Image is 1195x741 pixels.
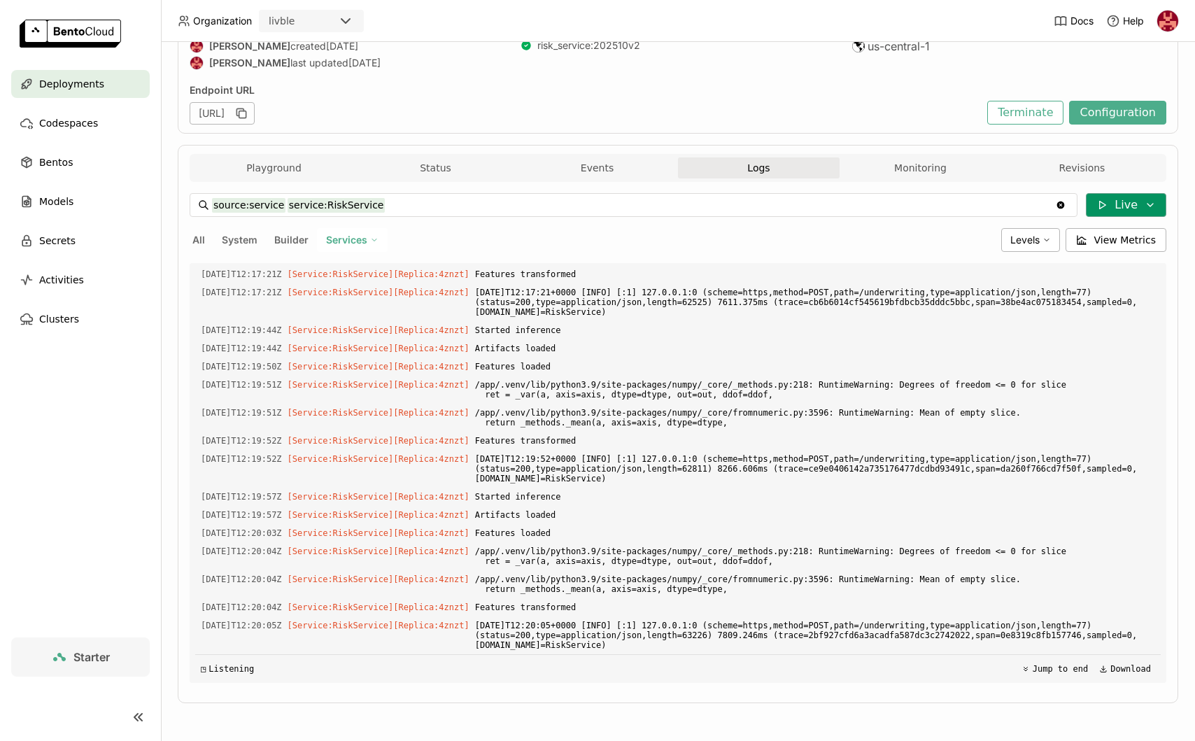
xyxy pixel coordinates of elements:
[274,234,309,246] span: Builder
[868,39,930,53] span: us-central-1
[271,231,311,249] button: Builder
[201,433,282,449] span: 2025-09-29T12:19:52.244Z
[11,305,150,333] a: Clusters
[317,228,388,252] div: Services
[393,408,469,418] span: [Replica:4znzt]
[288,269,394,279] span: [Service:RiskService]
[1157,10,1178,31] img: Uri Vinetz
[1010,234,1040,246] span: Levels
[475,285,1155,320] span: [DATE]T12:17:21+0000 [INFO] [:1] 127.0.0.1:0 (scheme=https,method=POST,path=/underwriting,type=ap...
[190,231,208,249] button: All
[222,234,257,246] span: System
[11,266,150,294] a: Activities
[475,600,1155,615] span: Features transformed
[393,574,469,584] span: [Replica:4znzt]
[987,101,1063,125] button: Terminate
[393,602,469,612] span: [Replica:4znzt]
[393,344,469,353] span: [Replica:4znzt]
[348,57,381,69] span: [DATE]
[288,436,394,446] span: [Service:RiskService]
[201,489,282,504] span: 2025-09-29T12:19:57.347Z
[201,618,282,633] span: 2025-09-29T12:20:05.156Z
[201,525,282,541] span: 2025-09-29T12:20:03.660Z
[193,15,252,27] span: Organization
[288,288,394,297] span: [Service:RiskService]
[475,507,1155,523] span: Artifacts loaded
[475,341,1155,356] span: Artifacts loaded
[190,39,504,53] div: created
[212,194,1055,216] input: Search
[1066,228,1167,252] button: View Metrics
[1001,157,1163,178] button: Revisions
[475,451,1155,486] span: [DATE]T12:19:52+0000 [INFO] [:1] 127.0.0.1:0 (scheme=https,method=POST,path=/underwriting,type=ap...
[1086,193,1166,217] button: Live
[192,234,205,246] span: All
[288,408,394,418] span: [Service:RiskService]
[393,325,469,335] span: [Replica:4znzt]
[39,311,79,327] span: Clusters
[11,637,150,677] a: Starter
[393,454,469,464] span: [Replica:4znzt]
[1069,101,1166,125] button: Configuration
[537,39,640,52] a: risk_service:202510v2
[1017,661,1092,677] button: Jump to end
[201,664,254,674] div: Listening
[11,70,150,98] a: Deployments
[269,14,295,28] div: livble
[475,572,1155,597] span: /app/.venv/lib/python3.9/site-packages/numpy/_core/fromnumeric.py:3596: RuntimeWarning: Mean of e...
[11,188,150,216] a: Models
[190,84,980,97] div: Endpoint URL
[393,269,469,279] span: [Replica:4znzt]
[288,492,394,502] span: [Service:RiskService]
[516,157,678,178] button: Events
[326,234,367,246] span: Services
[393,528,469,538] span: [Replica:4znzt]
[201,377,282,393] span: 2025-09-29T12:19:51.631Z
[288,325,394,335] span: [Service:RiskService]
[288,602,394,612] span: [Service:RiskService]
[393,492,469,502] span: [Replica:4znzt]
[39,76,104,92] span: Deployments
[201,507,282,523] span: 2025-09-29T12:19:57.347Z
[1123,15,1144,27] span: Help
[39,271,84,288] span: Activities
[11,148,150,176] a: Bentos
[201,285,282,300] span: 2025-09-29T12:17:21.595Z
[201,600,282,615] span: 2025-09-29T12:20:04.816Z
[326,40,358,52] span: [DATE]
[393,546,469,556] span: [Replica:4znzt]
[190,57,203,69] img: Uri Vinetz
[209,57,290,69] strong: [PERSON_NAME]
[393,362,469,372] span: [Replica:4znzt]
[201,405,282,421] span: 2025-09-29T12:19:51.631Z
[201,323,282,338] span: 2025-09-29T12:19:44.316Z
[475,377,1155,402] span: /app/.venv/lib/python3.9/site-packages/numpy/_core/_methods.py:218: RuntimeWarning: Degrees of fr...
[475,618,1155,653] span: [DATE]T12:20:05+0000 [INFO] [:1] 127.0.0.1:0 (scheme=https,method=POST,path=/underwriting,type=ap...
[73,650,110,664] span: Starter
[288,454,394,464] span: [Service:RiskService]
[1106,14,1144,28] div: Help
[39,232,76,249] span: Secrets
[475,525,1155,541] span: Features loaded
[209,40,290,52] strong: [PERSON_NAME]
[193,157,355,178] button: Playground
[475,405,1155,430] span: /app/.venv/lib/python3.9/site-packages/numpy/_core/fromnumeric.py:3596: RuntimeWarning: Mean of e...
[296,15,297,29] input: Selected livble.
[393,288,469,297] span: [Replica:4znzt]
[1001,228,1060,252] div: Levels
[475,544,1155,569] span: /app/.venv/lib/python3.9/site-packages/numpy/_core/_methods.py:218: RuntimeWarning: Degrees of fr...
[201,267,282,282] span: 2025-09-29T12:17:21.260Z
[475,359,1155,374] span: Features loaded
[288,344,394,353] span: [Service:RiskService]
[201,451,282,467] span: 2025-09-29T12:19:52.582Z
[1094,233,1157,247] span: View Metrics
[393,510,469,520] span: [Replica:4znzt]
[475,323,1155,338] span: Started inference
[475,433,1155,449] span: Features transformed
[288,362,394,372] span: [Service:RiskService]
[190,40,203,52] img: Uri Vinetz
[39,193,73,210] span: Models
[288,510,394,520] span: [Service:RiskService]
[288,380,394,390] span: [Service:RiskService]
[201,544,282,559] span: 2025-09-29T12:20:04.358Z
